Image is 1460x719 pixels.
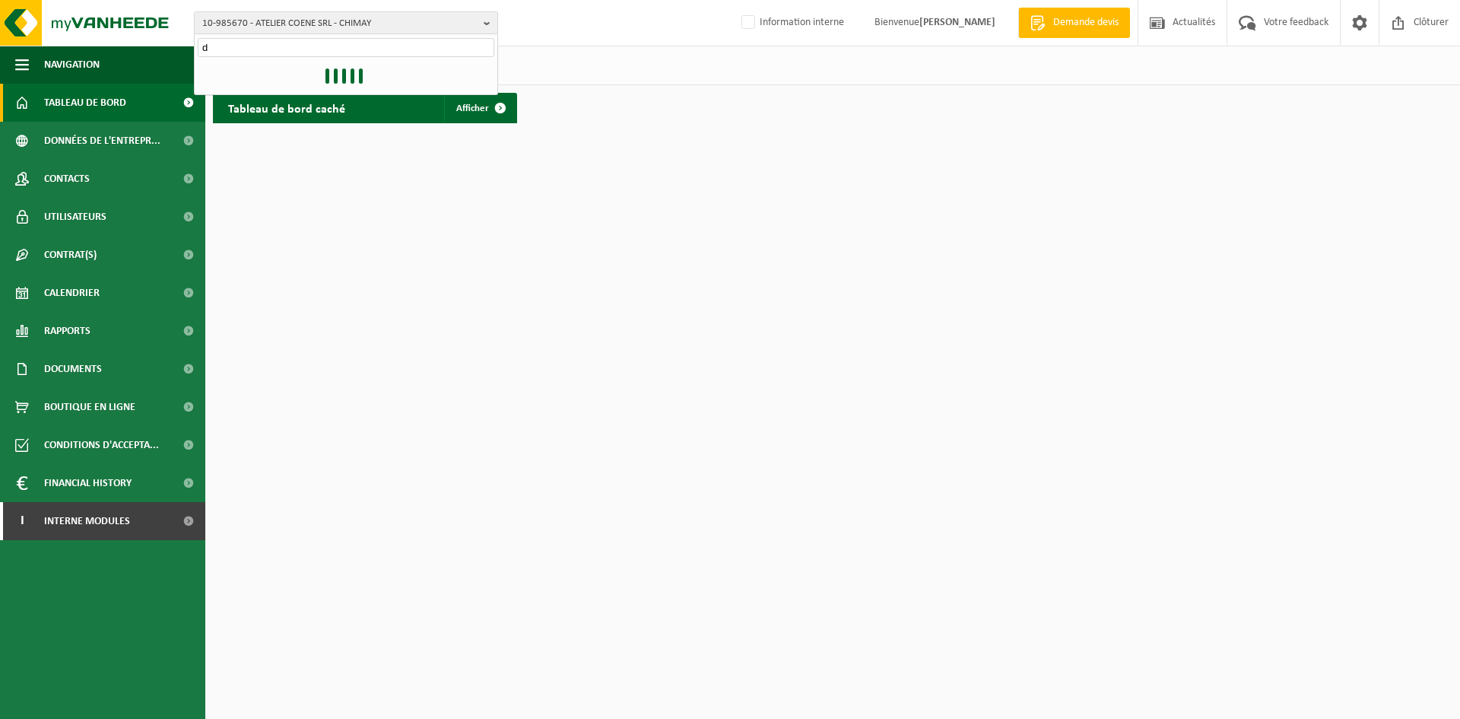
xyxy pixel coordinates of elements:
[194,11,498,34] button: 10-985670 - ATELIER COENE SRL - CHIMAY
[44,198,106,236] span: Utilisateurs
[44,426,159,464] span: Conditions d'accepta...
[44,388,135,426] span: Boutique en ligne
[44,274,100,312] span: Calendrier
[44,502,130,540] span: Interne modules
[919,17,995,28] strong: [PERSON_NAME]
[213,93,360,122] h2: Tableau de bord caché
[444,93,516,123] a: Afficher
[1018,8,1130,38] a: Demande devis
[44,160,90,198] span: Contacts
[44,236,97,274] span: Contrat(s)
[44,122,160,160] span: Données de l'entrepr...
[44,350,102,388] span: Documents
[1049,15,1122,30] span: Demande devis
[15,502,29,540] span: I
[44,464,132,502] span: Financial History
[44,84,126,122] span: Tableau de bord
[198,38,494,57] input: Chercher des succursales liées
[202,12,478,35] span: 10-985670 - ATELIER COENE SRL - CHIMAY
[44,46,100,84] span: Navigation
[44,312,90,350] span: Rapports
[738,11,844,34] label: Information interne
[456,103,489,113] span: Afficher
